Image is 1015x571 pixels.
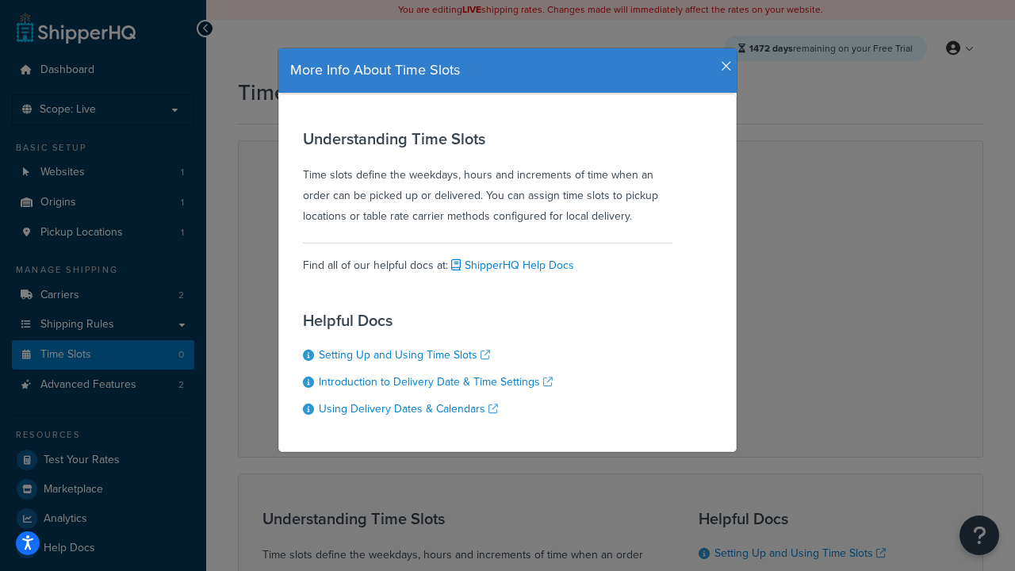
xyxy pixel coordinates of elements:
div: Time slots define the weekdays, hours and increments of time when an order can be picked up or de... [303,130,672,227]
a: Setting Up and Using Time Slots [319,347,490,363]
h3: Helpful Docs [303,312,553,329]
a: ShipperHQ Help Docs [448,257,574,274]
h4: More Info About Time Slots [290,60,725,81]
a: Using Delivery Dates & Calendars [319,400,498,417]
div: Find all of our helpful docs at: [303,243,672,276]
h3: Understanding Time Slots [303,130,672,148]
a: Introduction to Delivery Date & Time Settings [319,374,553,390]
